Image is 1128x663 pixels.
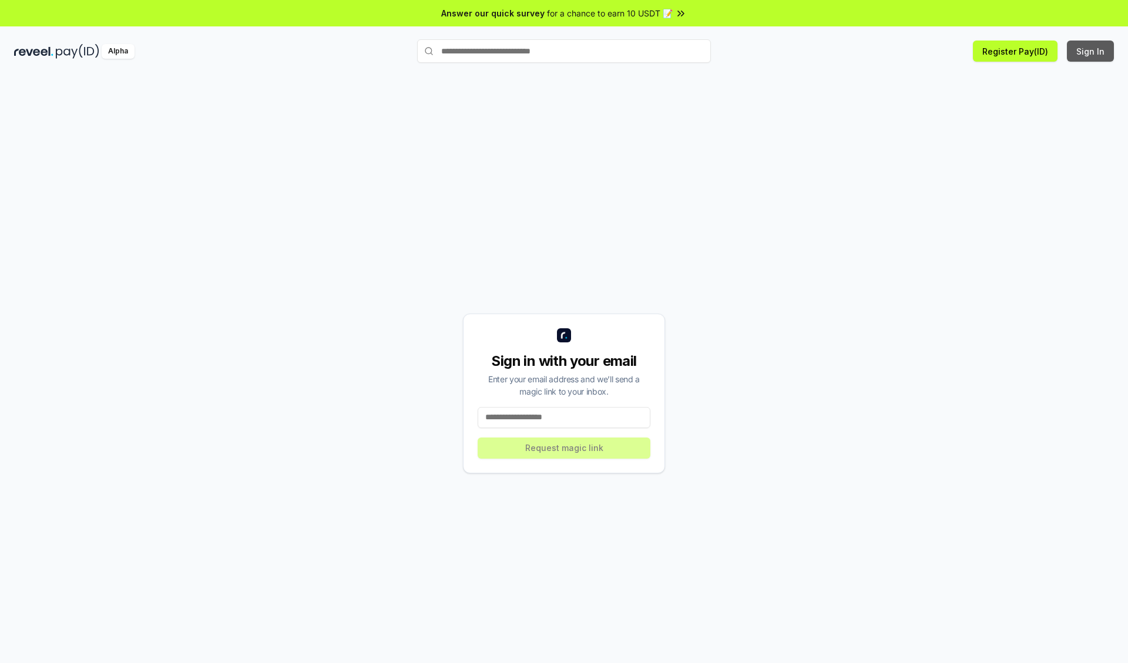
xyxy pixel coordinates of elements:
[478,352,650,371] div: Sign in with your email
[557,328,571,342] img: logo_small
[441,7,545,19] span: Answer our quick survey
[14,44,53,59] img: reveel_dark
[478,373,650,398] div: Enter your email address and we’ll send a magic link to your inbox.
[56,44,99,59] img: pay_id
[973,41,1057,62] button: Register Pay(ID)
[102,44,135,59] div: Alpha
[547,7,673,19] span: for a chance to earn 10 USDT 📝
[1067,41,1114,62] button: Sign In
